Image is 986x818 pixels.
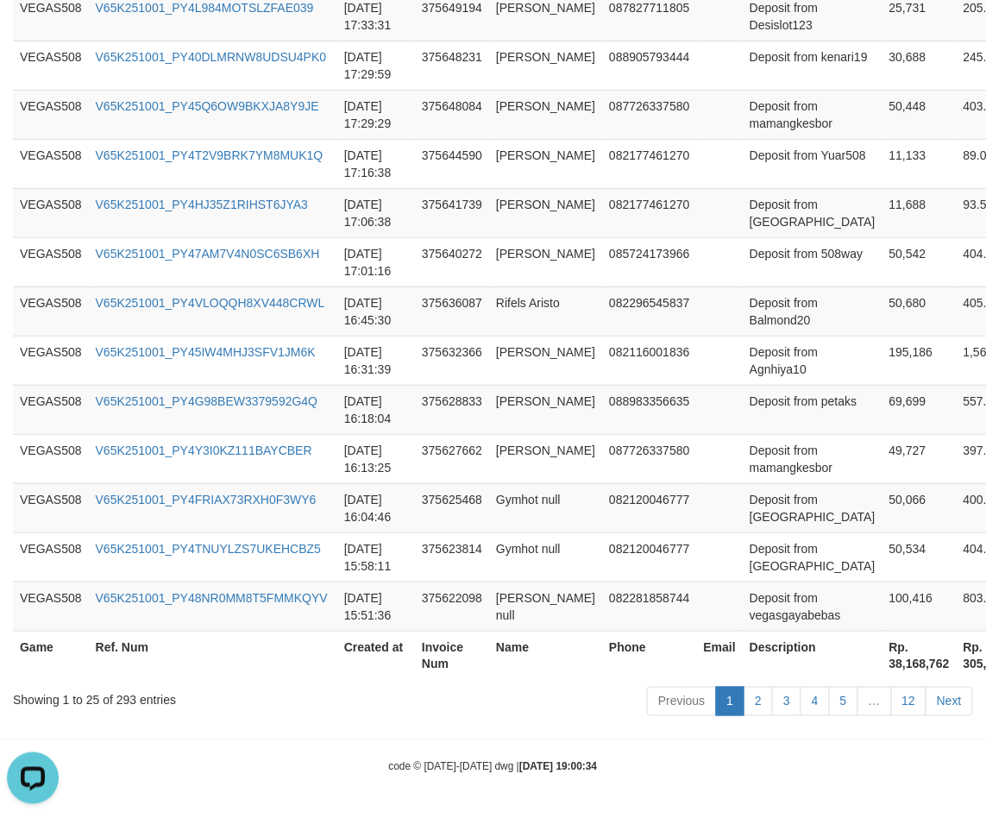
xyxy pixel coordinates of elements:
[7,7,59,59] button: Open LiveChat chat widget
[415,237,489,286] td: 375640272
[743,532,882,582] td: Deposit from [GEOGRAPHIC_DATA]
[13,336,89,385] td: VEGAS508
[415,483,489,532] td: 375625468
[96,247,320,261] a: V65K251001_PY47AM7V4N0SC6SB6XH
[743,483,882,532] td: Deposit from [GEOGRAPHIC_DATA]
[743,139,882,188] td: Deposit from Yuar508
[96,1,314,15] a: V65K251001_PY4L984MOTSLZFAE039
[415,385,489,434] td: 375628833
[96,148,323,162] a: V65K251001_PY4T2V9BRK7YM8MUK1Q
[415,532,489,582] td: 375623814
[602,286,696,336] td: 082296545837
[337,336,415,385] td: [DATE] 16:31:39
[415,188,489,237] td: 375641739
[13,385,89,434] td: VEGAS508
[891,687,927,716] a: 12
[489,385,602,434] td: [PERSON_NAME]
[602,631,696,680] th: Phone
[489,631,602,680] th: Name
[96,345,316,359] a: V65K251001_PY45IW4MHJ3SFV1JM6K
[415,41,489,90] td: 375648231
[743,631,882,680] th: Description
[337,385,415,434] td: [DATE] 16:18:04
[96,394,318,408] a: V65K251001_PY4G98BEW3379592G4Q
[96,493,317,507] a: V65K251001_PY4FRIAX73RXH0F3WY6
[602,90,696,139] td: 087726337580
[13,532,89,582] td: VEGAS508
[13,631,89,680] th: Game
[743,385,882,434] td: Deposit from petaks
[743,336,882,385] td: Deposit from Agnhiya10
[602,434,696,483] td: 087726337580
[489,41,602,90] td: [PERSON_NAME]
[415,90,489,139] td: 375648084
[716,687,745,716] a: 1
[13,41,89,90] td: VEGAS508
[602,139,696,188] td: 082177461270
[489,434,602,483] td: [PERSON_NAME]
[13,685,398,709] div: Showing 1 to 25 of 293 entries
[743,582,882,631] td: Deposit from vegasgayabebas
[13,286,89,336] td: VEGAS508
[13,237,89,286] td: VEGAS508
[13,188,89,237] td: VEGAS508
[489,237,602,286] td: [PERSON_NAME]
[337,631,415,680] th: Created at
[882,631,957,680] th: Rp. 38,168,762
[337,532,415,582] td: [DATE] 15:58:11
[602,385,696,434] td: 088983356635
[489,286,602,336] td: Rifels Aristo
[882,286,957,336] td: 50,680
[882,237,957,286] td: 50,542
[743,434,882,483] td: Deposit from mamangkesbor
[801,687,830,716] a: 4
[415,631,489,680] th: Invoice Num
[489,336,602,385] td: [PERSON_NAME]
[743,188,882,237] td: Deposit from [GEOGRAPHIC_DATA]
[389,761,598,773] small: code © [DATE]-[DATE] dwg |
[337,188,415,237] td: [DATE] 17:06:38
[96,198,308,211] a: V65K251001_PY4HJ35Z1RIHST6JYA3
[415,582,489,631] td: 375622098
[337,139,415,188] td: [DATE] 17:16:38
[602,532,696,582] td: 082120046777
[519,761,597,773] strong: [DATE] 19:00:34
[489,90,602,139] td: [PERSON_NAME]
[96,591,328,605] a: V65K251001_PY48NR0MM8T5FMMKQYV
[697,631,743,680] th: Email
[415,434,489,483] td: 375627662
[743,41,882,90] td: Deposit from kenari19
[13,582,89,631] td: VEGAS508
[337,237,415,286] td: [DATE] 17:01:16
[96,444,312,457] a: V65K251001_PY4Y3I0KZ111BAYCBER
[772,687,801,716] a: 3
[743,237,882,286] td: Deposit from 508way
[489,483,602,532] td: Gymhot null
[337,90,415,139] td: [DATE] 17:29:29
[743,286,882,336] td: Deposit from Balmond20
[337,434,415,483] td: [DATE] 16:13:25
[602,336,696,385] td: 082116001836
[337,483,415,532] td: [DATE] 16:04:46
[415,286,489,336] td: 375636087
[882,90,957,139] td: 50,448
[13,483,89,532] td: VEGAS508
[602,582,696,631] td: 082281858744
[602,188,696,237] td: 082177461270
[882,434,957,483] td: 49,727
[489,188,602,237] td: [PERSON_NAME]
[602,483,696,532] td: 082120046777
[647,687,716,716] a: Previous
[882,139,957,188] td: 11,133
[882,188,957,237] td: 11,688
[882,483,957,532] td: 50,066
[829,687,858,716] a: 5
[96,50,327,64] a: V65K251001_PY40DLMRNW8UDSU4PK0
[489,582,602,631] td: [PERSON_NAME] null
[882,336,957,385] td: 195,186
[926,687,973,716] a: Next
[489,139,602,188] td: [PERSON_NAME]
[602,41,696,90] td: 088905793444
[96,542,321,556] a: V65K251001_PY4TNUYLZS7UKEHCBZ5
[337,41,415,90] td: [DATE] 17:29:59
